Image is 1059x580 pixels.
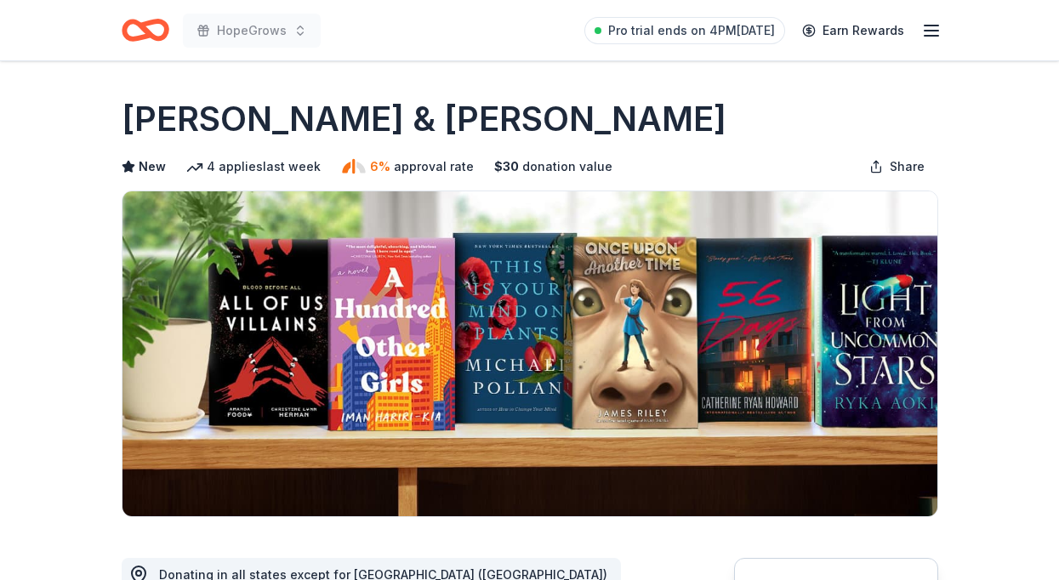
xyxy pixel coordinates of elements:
[890,156,925,177] span: Share
[522,156,612,177] span: donation value
[394,156,474,177] span: approval rate
[186,156,321,177] div: 4 applies last week
[122,10,169,50] a: Home
[608,20,775,41] span: Pro trial ends on 4PM[DATE]
[792,15,914,46] a: Earn Rewards
[856,150,938,184] button: Share
[122,191,937,516] img: Image for Barnes & Noble
[370,156,390,177] span: 6%
[217,20,287,41] span: HopeGrows
[183,14,321,48] button: HopeGrows
[584,17,785,44] a: Pro trial ends on 4PM[DATE]
[494,156,519,177] span: $ 30
[122,95,726,143] h1: [PERSON_NAME] & [PERSON_NAME]
[139,156,166,177] span: New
